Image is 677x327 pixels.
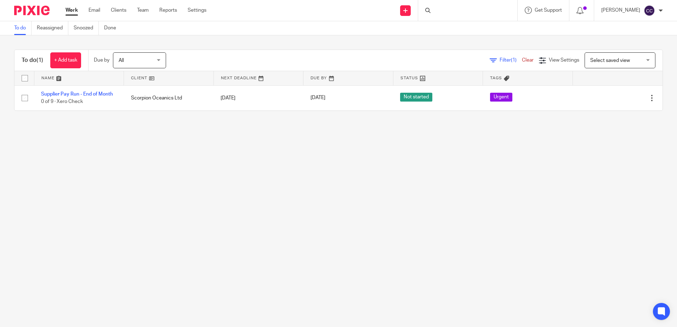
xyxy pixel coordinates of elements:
[511,58,517,63] span: (1)
[119,58,124,63] span: All
[535,8,562,13] span: Get Support
[522,58,534,63] a: Clear
[66,7,78,14] a: Work
[490,93,512,102] span: Urgent
[111,7,126,14] a: Clients
[214,85,303,110] td: [DATE]
[159,7,177,14] a: Reports
[490,76,502,80] span: Tags
[188,7,206,14] a: Settings
[137,7,149,14] a: Team
[104,21,121,35] a: Done
[41,92,113,97] a: Supplier Pay Run - End of Month
[94,57,109,64] p: Due by
[644,5,655,16] img: svg%3E
[500,58,522,63] span: Filter
[400,93,432,102] span: Not started
[41,99,83,104] span: 0 of 9 · Xero Check
[36,57,43,63] span: (1)
[22,57,43,64] h1: To do
[601,7,640,14] p: [PERSON_NAME]
[549,58,579,63] span: View Settings
[124,85,214,110] td: Scorpion Oceanics Ltd
[14,6,50,15] img: Pixie
[37,21,68,35] a: Reassigned
[590,58,630,63] span: Select saved view
[50,52,81,68] a: + Add task
[14,21,32,35] a: To do
[74,21,99,35] a: Snoozed
[89,7,100,14] a: Email
[311,96,325,101] span: [DATE]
